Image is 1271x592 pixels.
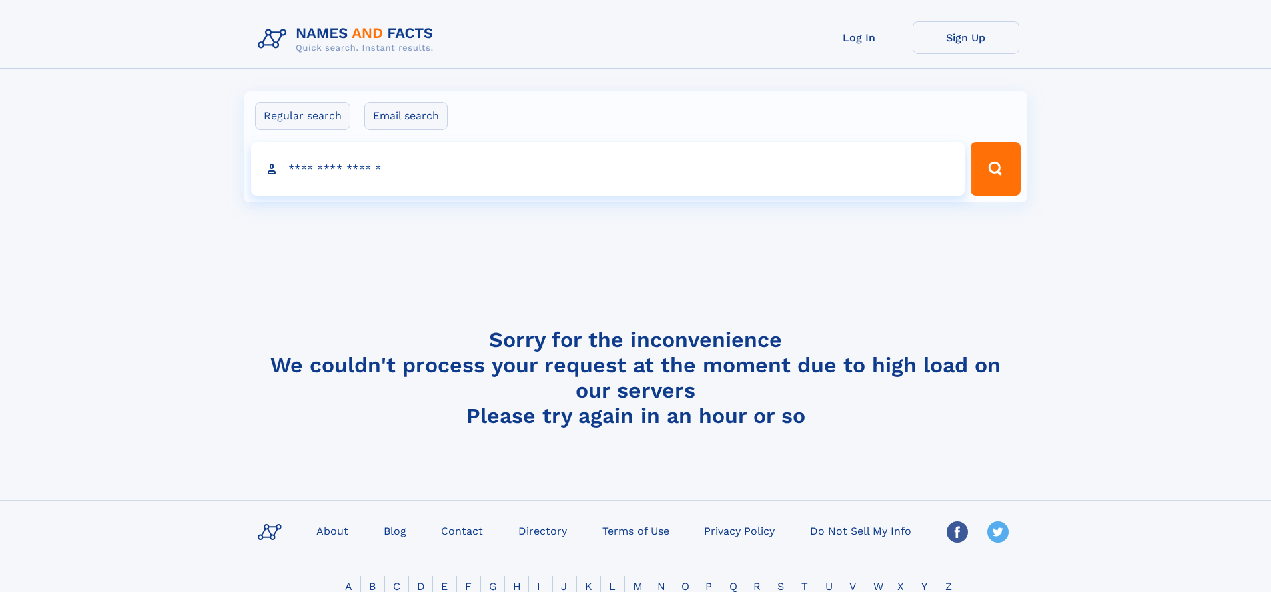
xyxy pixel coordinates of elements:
a: Terms of Use [597,521,675,540]
img: Facebook [947,521,968,543]
h4: Sorry for the inconvenience We couldn't process your request at the moment due to high load on ou... [252,327,1019,428]
input: search input [251,142,965,196]
img: Logo Names and Facts [252,21,444,57]
a: Log In [806,21,913,54]
a: Directory [513,521,572,540]
a: Do Not Sell My Info [805,521,917,540]
button: Search Button [971,142,1020,196]
img: Twitter [987,521,1009,543]
a: Privacy Policy [699,521,780,540]
a: Blog [378,521,412,540]
a: About [311,521,354,540]
a: Sign Up [913,21,1019,54]
a: Contact [436,521,488,540]
label: Email search [364,102,448,130]
label: Regular search [255,102,350,130]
